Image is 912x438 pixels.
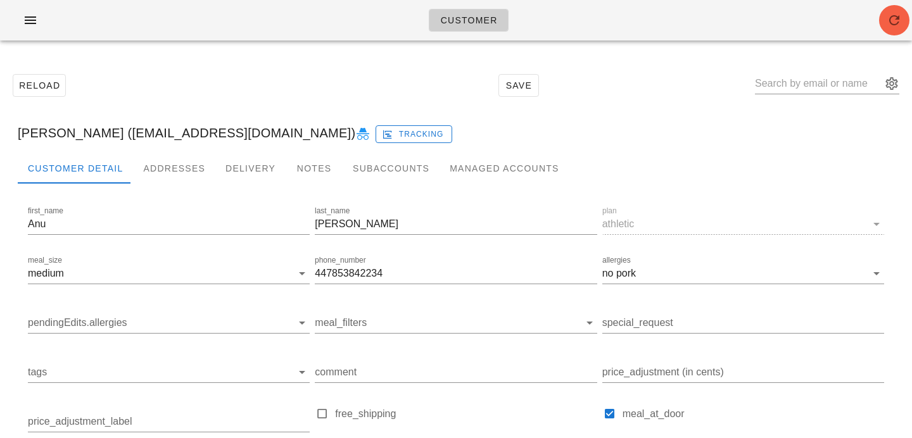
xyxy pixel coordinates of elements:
[215,153,286,184] div: Delivery
[623,408,884,420] label: meal_at_door
[440,153,569,184] div: Managed Accounts
[343,153,440,184] div: Subaccounts
[376,123,452,143] a: Tracking
[498,74,539,97] button: Save
[504,80,533,91] span: Save
[28,206,63,216] label: first_name
[18,80,60,91] span: Reload
[602,263,884,284] div: allergiesno pork
[315,206,350,216] label: last_name
[133,153,215,184] div: Addresses
[286,153,343,184] div: Notes
[884,76,899,91] button: appended action
[602,214,884,234] div: planathletic
[28,263,310,284] div: meal_sizemedium
[335,408,597,420] label: free_shipping
[755,73,882,94] input: Search by email or name
[602,206,617,216] label: plan
[28,256,62,265] label: meal_size
[18,153,133,184] div: Customer Detail
[315,256,366,265] label: phone_number
[384,128,444,140] span: Tracking
[28,362,310,382] div: tags
[315,313,597,333] div: meal_filters
[602,268,636,279] div: no pork
[28,268,64,279] div: medium
[429,9,508,32] a: Customer
[440,15,497,25] span: Customer
[13,74,66,97] button: Reload
[376,125,452,143] button: Tracking
[602,256,631,265] label: allergies
[28,313,310,333] div: pendingEdits.allergies
[8,113,904,153] div: [PERSON_NAME] ([EMAIL_ADDRESS][DOMAIN_NAME])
